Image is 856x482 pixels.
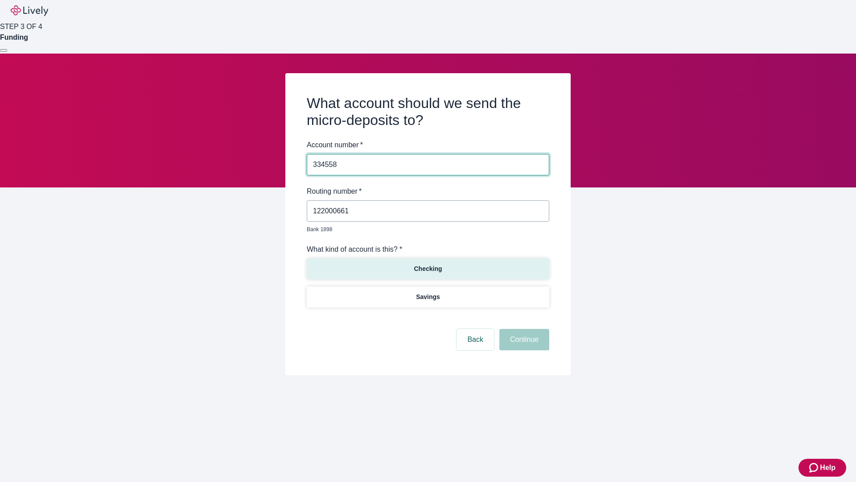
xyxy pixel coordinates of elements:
svg: Zendesk support icon [809,462,820,473]
h2: What account should we send the micro-deposits to? [307,95,549,129]
label: Account number [307,140,363,150]
button: Savings [307,287,549,307]
span: Help [820,462,835,473]
button: Checking [307,258,549,279]
p: Savings [416,292,440,302]
img: Lively [11,5,48,16]
button: Zendesk support iconHelp [798,459,846,477]
p: Bank 1898 [307,225,543,233]
button: Back [457,329,494,350]
label: Routing number [307,186,362,197]
label: What kind of account is this? * [307,244,402,255]
p: Checking [414,264,442,274]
